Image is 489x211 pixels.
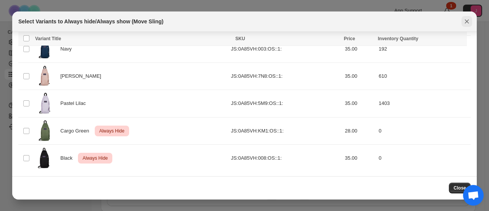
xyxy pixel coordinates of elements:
span: SKU [235,36,245,41]
span: Navy [60,45,76,53]
td: 192 [376,36,471,63]
span: Close [453,185,466,191]
img: JS0A85VH008-FRONT.png [35,147,54,169]
div: Open chat [463,185,484,206]
span: Variant Title [35,36,61,41]
span: Always Hide [81,154,109,163]
img: JS0A85VH003-FRONT.webp [35,38,54,60]
span: Always Hide [98,126,126,136]
img: JS0A85VH5M9-FRONT.webp [35,92,54,114]
span: Cargo Green [60,127,93,135]
td: JS:0A85VH:003:OS::1: [228,36,342,63]
td: JS:0A85VH:KM1:OS::1: [228,117,342,144]
td: JS:0A85VH:5M9:OS::1: [228,90,342,117]
span: Inventory Quantity [378,36,418,41]
td: 0 [376,144,471,172]
td: 610 [376,63,471,90]
td: 1403 [376,90,471,117]
td: JS:0A85VH:008:OS::1: [228,144,342,172]
img: JS0A85VHKM1-FRONT.webp [35,120,54,142]
button: Close [461,16,472,27]
span: Black [60,154,77,162]
span: Pastel Lilac [60,100,90,107]
h2: Select Variants to Always hide/Always show (Move Sling) [18,18,164,25]
img: JS0A85VH7N8-FRONT.webp [35,65,54,87]
td: 35.00 [343,63,377,90]
button: Close [449,183,471,193]
td: 35.00 [343,144,377,172]
td: 35.00 [343,36,377,63]
span: Price [344,36,355,41]
td: 28.00 [343,117,377,144]
td: JS:0A85VH:7N8:OS::1: [228,63,342,90]
td: 0 [376,117,471,144]
span: [PERSON_NAME] [60,72,105,80]
td: 35.00 [343,90,377,117]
